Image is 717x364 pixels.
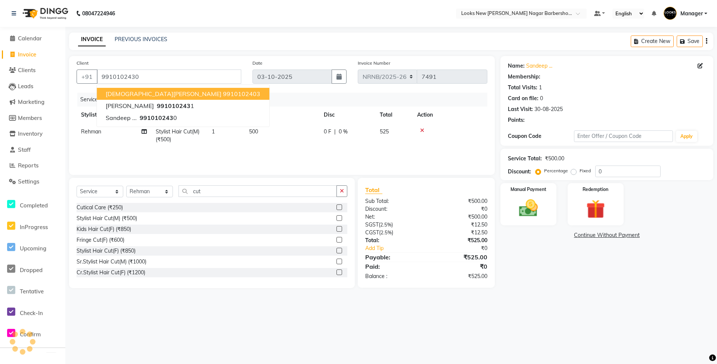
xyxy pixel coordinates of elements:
[77,107,151,123] th: Stylist
[426,197,493,205] div: ₹500.00
[18,146,31,153] span: Staff
[375,107,413,123] th: Total
[319,107,375,123] th: Disc
[426,205,493,213] div: ₹0
[360,221,426,229] div: ( )
[155,102,194,109] ngb-highlight: 1
[19,3,70,24] img: logo
[508,62,525,70] div: Name:
[18,67,35,74] span: Clients
[20,288,44,295] span: Tentative
[77,215,137,222] div: Stylist Hair Cut(M) (₹500)
[526,62,552,70] a: Sandeep ...
[324,128,331,136] span: 0 F
[18,130,43,137] span: Inventory
[140,114,173,121] span: 991010243
[82,3,115,24] b: 08047224946
[580,197,611,221] img: _gift.svg
[631,36,674,47] button: Create New
[426,253,493,262] div: ₹525.00
[18,35,42,42] span: Calendar
[540,95,543,102] div: 0
[18,98,44,105] span: Marketing
[97,70,241,84] input: Search by Name/Mobile/Email/Code
[106,102,154,109] span: [PERSON_NAME]
[252,60,263,67] label: Date
[20,309,43,317] span: Check-In
[508,105,533,113] div: Last Visit:
[334,128,336,136] span: |
[360,253,426,262] div: Payable:
[508,155,542,163] div: Service Total:
[664,7,677,20] img: Manager
[539,84,542,92] div: 1
[426,262,493,271] div: ₹0
[508,116,525,124] div: Points:
[223,90,260,98] ngb-highlight: 9910102403
[2,146,63,154] a: Staff
[138,114,177,121] ngb-highlight: 0
[534,105,563,113] div: 30-08-2025
[360,205,426,213] div: Discount:
[157,102,190,109] span: 991010243
[156,128,199,143] span: Stylist Hair Cut(M) (₹500)
[360,237,426,244] div: Total:
[78,33,106,46] a: INVOICE
[574,130,673,142] input: Enter Offer / Coupon Code
[77,269,145,277] div: Cr.Stylist Hair Cut(F) (₹1200)
[508,95,538,102] div: Card on file:
[545,155,564,163] div: ₹500.00
[360,244,437,252] a: Add Tip
[437,244,493,252] div: ₹0
[77,236,124,244] div: Fringe Cut(F) (₹600)
[426,229,493,237] div: ₹12.50
[502,231,712,239] a: Continue Without Payment
[18,83,33,90] span: Leads
[20,245,46,252] span: Upcoming
[508,132,574,140] div: Coupon Code
[360,197,426,205] div: Sub Total:
[77,258,146,266] div: Sr.Stylist Hair Cut(M) (₹1000)
[18,51,36,58] span: Invoice
[77,60,89,67] label: Client
[2,34,63,43] a: Calendar
[360,213,426,221] div: Net:
[365,186,382,194] span: Total
[20,266,43,274] span: Dropped
[508,73,540,81] div: Membership:
[358,60,390,67] label: Invoice Number
[360,229,426,237] div: ( )
[339,128,348,136] span: 0 %
[380,222,391,228] span: 2.5%
[544,167,568,174] label: Percentage
[2,66,63,75] a: Clients
[212,128,215,135] span: 1
[508,84,537,92] div: Total Visits:
[676,131,697,142] button: Apply
[510,186,546,193] label: Manual Payment
[77,225,131,233] div: Kids Hair Cut(F) (₹850)
[2,98,63,107] a: Marketing
[365,229,379,236] span: CGST
[413,107,487,123] th: Action
[20,223,48,231] span: InProgress
[513,197,544,219] img: _cash.svg
[18,178,39,185] span: Settings
[583,186,608,193] label: Redemption
[2,178,63,186] a: Settings
[115,36,167,43] a: PREVIOUS INVOICES
[18,162,38,169] span: Reports
[249,128,258,135] span: 500
[20,202,48,209] span: Completed
[680,10,703,18] span: Manager
[77,247,136,255] div: Stylist Hair Cut(F) (₹850)
[360,272,426,280] div: Balance :
[677,36,703,47] button: Save
[2,82,63,91] a: Leads
[360,262,426,271] div: Paid:
[77,93,493,107] div: Services
[380,128,389,135] span: 525
[365,221,379,228] span: SGST
[179,185,337,197] input: Search or Scan
[2,50,63,59] a: Invoice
